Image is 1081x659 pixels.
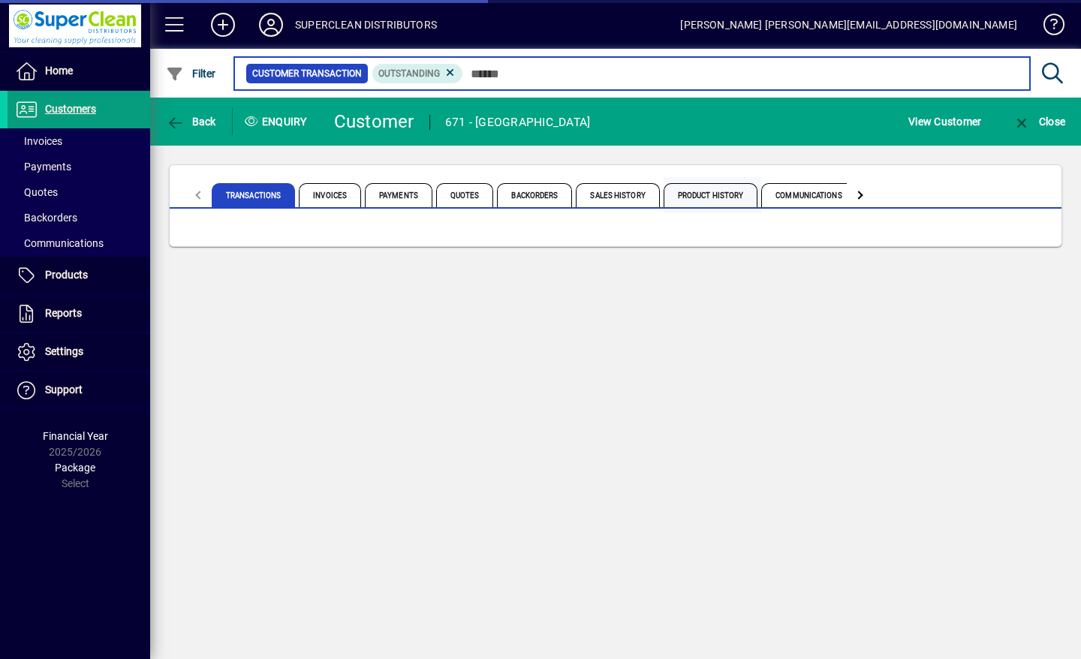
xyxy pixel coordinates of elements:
[8,333,150,371] a: Settings
[166,116,216,128] span: Back
[45,269,88,281] span: Products
[905,108,985,135] button: View Customer
[334,110,414,134] div: Customer
[15,237,104,249] span: Communications
[43,430,108,442] span: Financial Year
[45,384,83,396] span: Support
[378,68,440,79] span: Outstanding
[8,53,150,90] a: Home
[997,108,1081,135] app-page-header-button: Close enquiry
[8,230,150,256] a: Communications
[295,13,437,37] div: SUPERCLEAN DISTRIBUTORS
[680,13,1017,37] div: [PERSON_NAME] [PERSON_NAME][EMAIL_ADDRESS][DOMAIN_NAME]
[664,183,758,207] span: Product History
[365,183,432,207] span: Payments
[45,103,96,115] span: Customers
[8,372,150,409] a: Support
[15,135,62,147] span: Invoices
[445,110,591,134] div: 671 - [GEOGRAPHIC_DATA]
[299,183,361,207] span: Invoices
[1013,116,1065,128] span: Close
[162,108,220,135] button: Back
[8,154,150,179] a: Payments
[15,186,58,198] span: Quotes
[8,257,150,294] a: Products
[1009,108,1069,135] button: Close
[8,295,150,333] a: Reports
[1032,3,1062,52] a: Knowledge Base
[761,183,856,207] span: Communications
[497,183,572,207] span: Backorders
[15,212,77,224] span: Backorders
[45,65,73,77] span: Home
[166,68,216,80] span: Filter
[15,161,71,173] span: Payments
[8,205,150,230] a: Backorders
[8,128,150,154] a: Invoices
[247,11,295,38] button: Profile
[150,108,233,135] app-page-header-button: Back
[45,345,83,357] span: Settings
[45,307,82,319] span: Reports
[908,110,981,134] span: View Customer
[199,11,247,38] button: Add
[162,60,220,87] button: Filter
[576,183,659,207] span: Sales History
[436,183,494,207] span: Quotes
[55,462,95,474] span: Package
[233,110,323,134] div: Enquiry
[252,66,362,81] span: Customer Transaction
[212,183,295,207] span: Transactions
[372,64,463,83] mat-chip: Outstanding Status: Outstanding
[8,179,150,205] a: Quotes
